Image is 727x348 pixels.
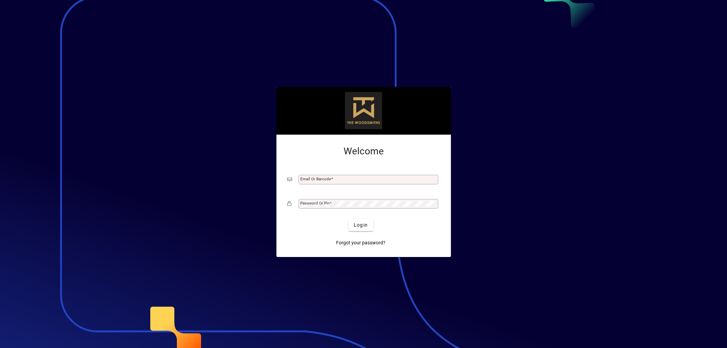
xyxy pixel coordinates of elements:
mat-label: Password or Pin [300,201,330,206]
span: Login [354,222,368,229]
h2: Welcome [287,146,440,157]
a: Forgot your password? [333,237,388,249]
span: Forgot your password? [336,239,385,246]
mat-label: Email or Barcode [300,177,331,181]
button: Login [348,219,373,231]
